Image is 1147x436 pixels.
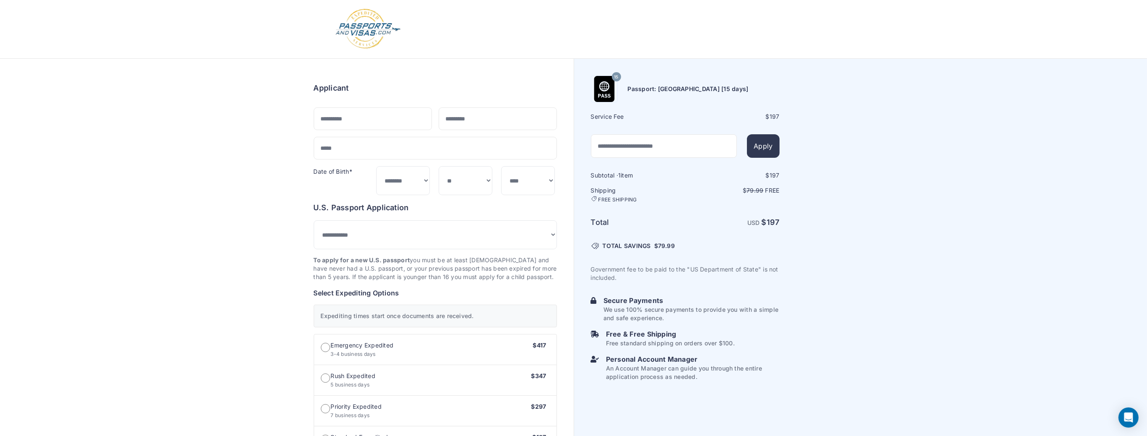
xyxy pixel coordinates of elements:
[314,82,349,94] h6: Applicant
[606,339,735,347] p: Free standard shipping on orders over $100.
[614,72,618,83] span: 15
[314,202,557,214] h6: U.S. Passport Application
[591,265,780,282] p: Government fee to be paid to the "US Department of State" is not included.
[765,187,780,194] span: Free
[533,342,546,349] span: $417
[628,85,749,93] h6: Passport: [GEOGRAPHIC_DATA] [15 days]
[658,242,675,249] span: 79.99
[331,351,376,357] span: 3-4 business days
[598,196,637,203] span: FREE SHIPPING
[686,171,780,180] div: $
[314,288,557,298] h6: Select Expediting Options
[591,186,684,203] h6: Shipping
[654,242,675,250] span: $
[331,381,370,388] span: 5 business days
[746,187,763,194] span: 79.99
[591,112,684,121] h6: Service Fee
[335,8,401,50] img: Logo
[314,168,352,175] label: Date of Birth*
[531,372,546,379] span: $347
[762,218,780,227] strong: $
[606,354,780,364] h6: Personal Account Manager
[747,134,779,158] button: Apply
[331,372,375,380] span: Rush Expedited
[331,402,382,411] span: Priority Expedited
[1118,407,1139,428] div: Open Intercom Messenger
[331,341,394,350] span: Emergency Expedited
[603,305,780,322] p: We use 100% secure payments to provide you with a simple and safe experience.
[767,218,780,227] span: 197
[618,172,621,179] span: 1
[606,329,735,339] h6: Free & Free Shipping
[686,112,780,121] div: $
[314,256,557,281] p: you must be at least [DEMOGRAPHIC_DATA] and have never had a U.S. passport, or your previous pass...
[591,217,684,228] h6: Total
[531,403,546,410] span: $297
[591,76,617,102] img: Product Name
[770,172,780,179] span: 197
[331,412,370,418] span: 7 business days
[770,113,780,120] span: 197
[603,242,651,250] span: TOTAL SAVINGS
[747,219,760,226] span: USD
[603,295,780,305] h6: Secure Payments
[314,256,410,264] strong: To apply for a new U.S. passport
[606,364,780,381] p: An Account Manager can guide you through the entire application process as needed.
[591,171,684,180] h6: Subtotal · item
[314,305,557,327] div: Expediting times start once documents are received.
[686,186,780,195] p: $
